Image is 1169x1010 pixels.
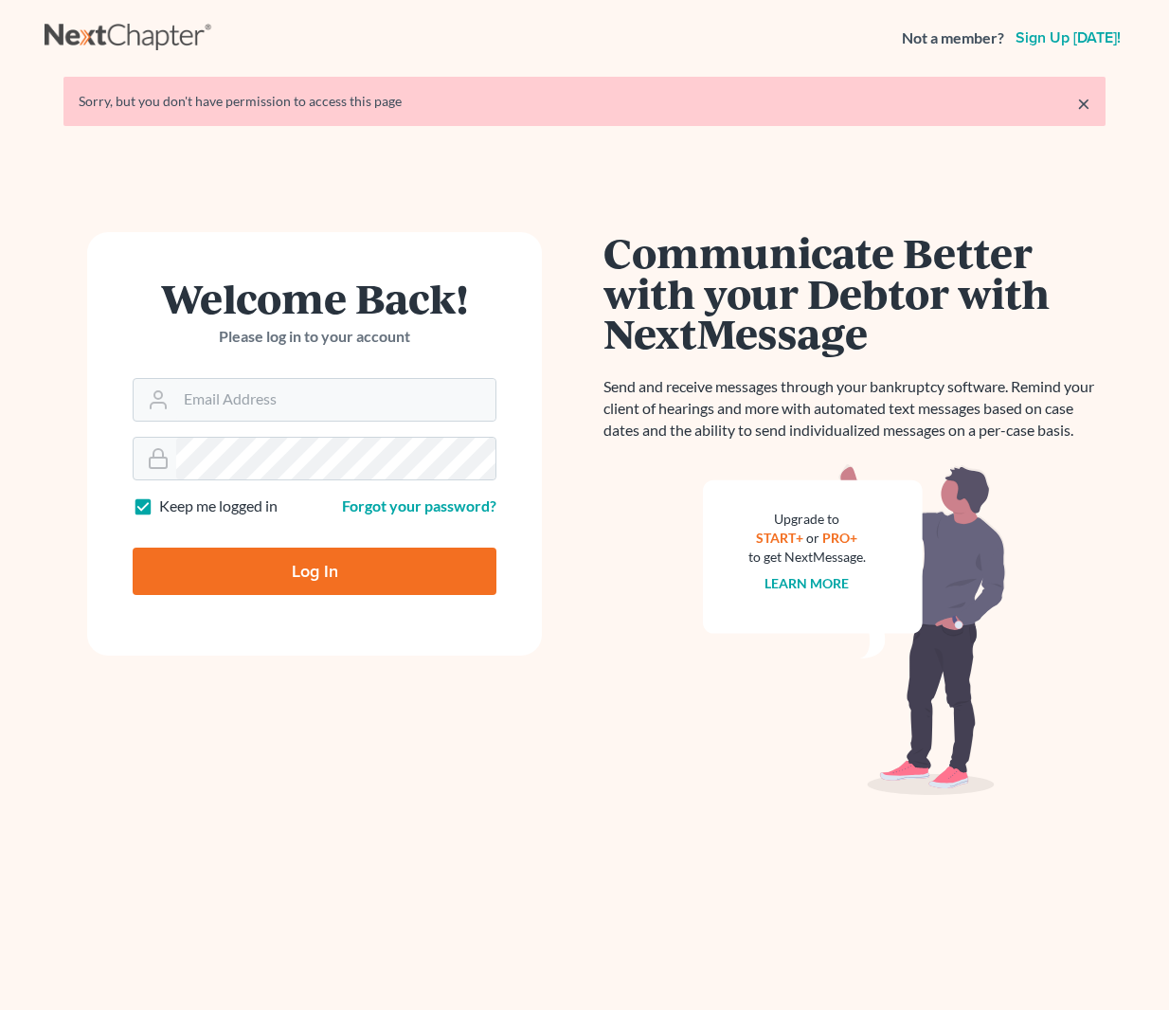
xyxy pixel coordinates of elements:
[902,27,1004,49] strong: Not a member?
[703,464,1006,796] img: nextmessage_bg-59042aed3d76b12b5cd301f8e5b87938c9018125f34e5fa2b7a6b67550977c72.svg
[1077,92,1090,115] a: ×
[757,530,804,546] a: START+
[79,92,1090,111] div: Sorry, but you don't have permission to access this page
[342,496,496,514] a: Forgot your password?
[807,530,820,546] span: or
[133,326,496,348] p: Please log in to your account
[765,575,850,591] a: Learn more
[159,496,278,517] label: Keep me logged in
[133,548,496,595] input: Log In
[748,548,866,567] div: to get NextMessage.
[133,278,496,318] h1: Welcome Back!
[176,379,495,421] input: Email Address
[748,510,866,529] div: Upgrade to
[823,530,858,546] a: PRO+
[603,376,1106,442] p: Send and receive messages through your bankruptcy software. Remind your client of hearings and mo...
[1012,30,1124,45] a: Sign up [DATE]!
[603,232,1106,353] h1: Communicate Better with your Debtor with NextMessage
